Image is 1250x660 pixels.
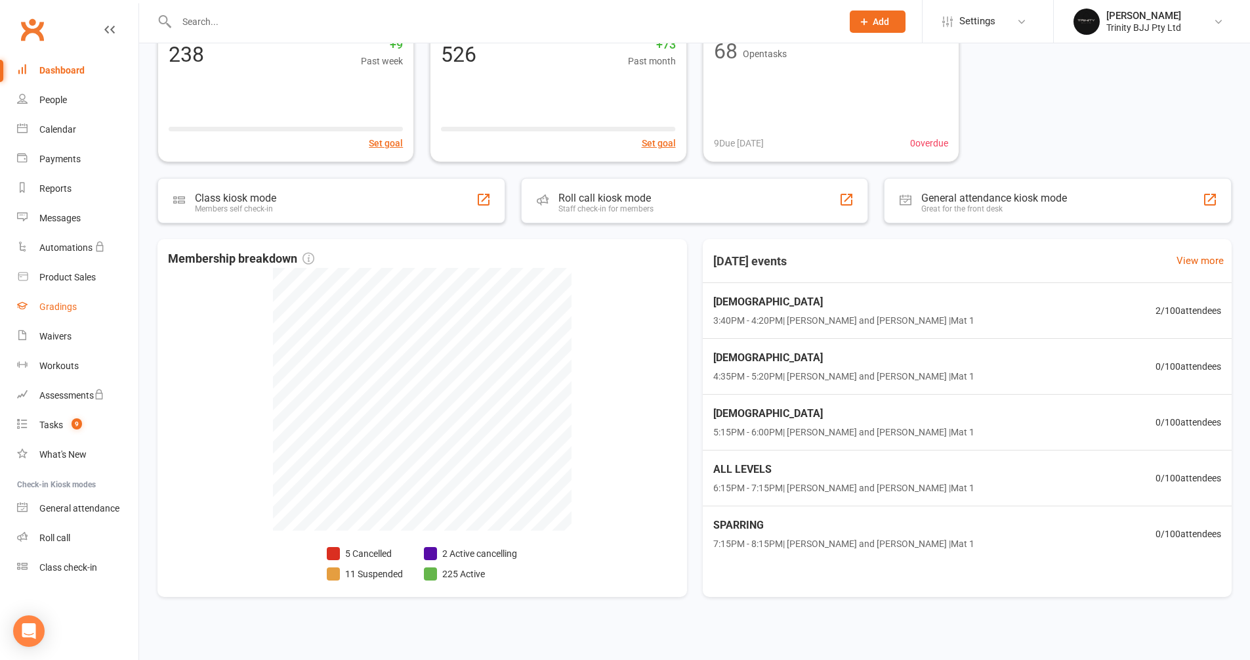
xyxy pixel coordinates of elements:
button: Add [850,11,906,33]
div: Automations [39,242,93,253]
span: +9 [361,35,403,55]
li: 5 Cancelled [327,546,403,561]
li: 225 Active [424,567,517,581]
div: Calendar [39,124,76,135]
div: Trinity BJJ Pty Ltd [1106,22,1181,33]
h3: [DATE] events [703,250,797,273]
div: Members self check-in [195,204,276,213]
span: 0 / 100 attendees [1156,415,1221,429]
button: Set goal [642,136,676,150]
div: Great for the front desk [921,204,1067,213]
button: Set goal [369,136,403,150]
div: Workouts [39,361,79,371]
span: 9 Due [DATE] [714,136,764,150]
input: Search... [173,12,833,31]
div: Payments [39,154,81,164]
div: Tasks [39,420,63,430]
a: Roll call [17,523,138,553]
span: 4:35PM - 5:20PM | [PERSON_NAME] and [PERSON_NAME] | Mat 1 [713,369,974,384]
span: Open tasks [743,49,787,59]
span: Add [873,16,889,27]
span: SPARRING [713,517,974,534]
span: [DEMOGRAPHIC_DATA] [713,405,974,422]
a: Clubworx [16,13,49,46]
span: ALL LEVELS [713,461,974,478]
a: Dashboard [17,56,138,85]
a: What's New [17,440,138,470]
span: 7:15PM - 8:15PM | [PERSON_NAME] and [PERSON_NAME] | Mat 1 [713,537,974,551]
a: Calendar [17,115,138,144]
span: 0 / 100 attendees [1156,471,1221,485]
span: [DEMOGRAPHIC_DATA] [713,294,974,311]
div: Roll call kiosk mode [558,192,654,204]
div: 238 [169,44,204,65]
li: 2 Active cancelling [424,546,517,561]
div: Gradings [39,301,77,312]
span: +73 [628,35,676,55]
div: Class kiosk mode [195,192,276,204]
a: Assessments [17,381,138,410]
div: Waivers [39,331,72,341]
span: Membership breakdown [168,250,314,269]
div: Reports [39,183,72,194]
span: 6:15PM - 7:15PM | [PERSON_NAME] and [PERSON_NAME] | Mat 1 [713,481,974,495]
span: [DEMOGRAPHIC_DATA] [713,349,974,366]
a: People [17,85,138,115]
div: Class check-in [39,562,97,573]
span: 3:40PM - 4:20PM | [PERSON_NAME] and [PERSON_NAME] | Mat 1 [713,313,974,328]
div: General attendance kiosk mode [921,192,1067,204]
a: Payments [17,144,138,174]
div: What's New [39,449,87,460]
li: 11 Suspended [327,567,403,581]
span: 0 / 100 attendees [1156,527,1221,541]
a: General attendance kiosk mode [17,494,138,523]
a: Tasks 9 [17,410,138,440]
div: Roll call [39,533,70,543]
a: Reports [17,174,138,204]
span: 9 [72,418,82,429]
div: [PERSON_NAME] [1106,10,1181,22]
span: Settings [959,7,995,36]
span: 5:15PM - 6:00PM | [PERSON_NAME] and [PERSON_NAME] | Mat 1 [713,425,974,439]
div: Dashboard [39,65,85,76]
div: 68 [714,41,738,62]
a: Workouts [17,351,138,381]
div: Messages [39,213,81,223]
a: Messages [17,204,138,233]
a: Product Sales [17,263,138,292]
span: Past week [361,54,403,68]
a: View more [1177,253,1224,269]
div: Open Intercom Messenger [13,615,45,647]
a: Automations [17,233,138,263]
span: 0 overdue [910,136,948,150]
a: Waivers [17,322,138,351]
div: General attendance [39,503,119,514]
div: Staff check-in for members [558,204,654,213]
div: People [39,95,67,105]
div: Assessments [39,390,104,401]
img: thumb_image1712106278.png [1073,9,1100,35]
span: 0 / 100 attendees [1156,359,1221,374]
div: 526 [441,44,476,65]
a: Class kiosk mode [17,553,138,583]
span: 2 / 100 attendees [1156,303,1221,318]
a: Gradings [17,292,138,322]
span: Past month [628,54,676,68]
div: Product Sales [39,272,96,282]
